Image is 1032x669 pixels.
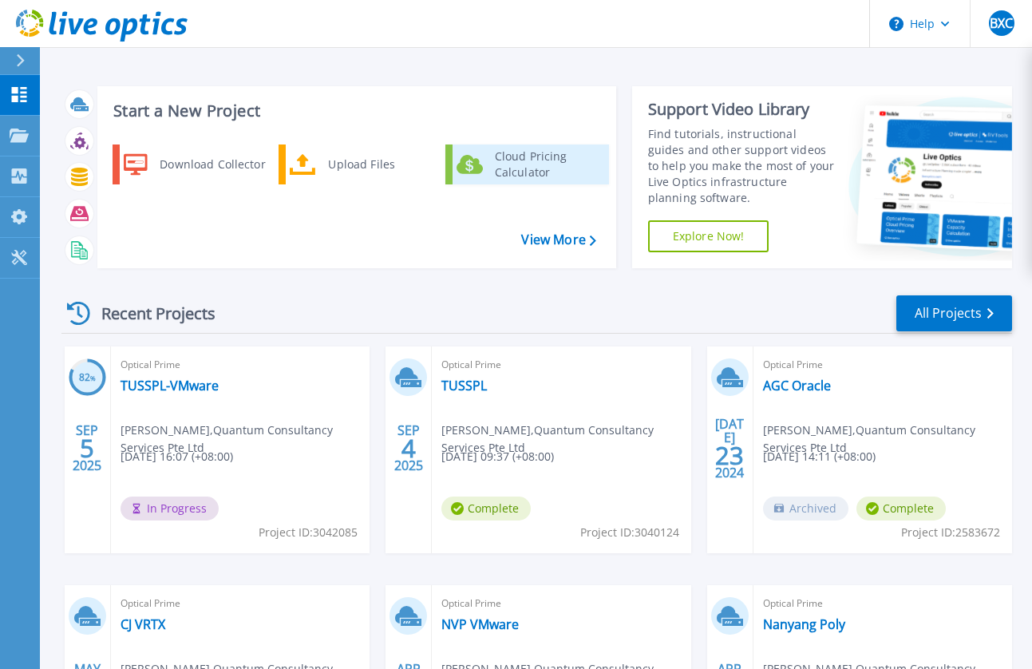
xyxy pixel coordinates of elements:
a: AGC Oracle [763,378,831,394]
span: 5 [80,441,94,455]
div: Cloud Pricing Calculator [487,148,605,180]
span: Optical Prime [121,595,360,612]
span: [PERSON_NAME] , Quantum Consultancy Services Pte Ltd [441,422,690,457]
a: Download Collector [113,144,276,184]
a: TUSSPL-VMware [121,378,219,394]
span: Complete [441,497,531,521]
a: TUSSPL [441,378,487,394]
h3: Start a New Project [113,102,595,120]
a: Upload Files [279,144,442,184]
div: Upload Files [320,148,438,180]
div: Recent Projects [61,294,237,333]
span: [DATE] 09:37 (+08:00) [441,448,554,465]
span: Optical Prime [763,356,1002,374]
span: Optical Prime [121,356,360,374]
span: Project ID: 3042085 [259,524,358,541]
span: Project ID: 2583672 [901,524,1000,541]
a: Cloud Pricing Calculator [445,144,609,184]
div: [DATE] 2024 [714,419,745,477]
a: NVP VMware [441,616,519,632]
div: Download Collector [152,148,272,180]
span: Optical Prime [441,595,681,612]
span: Complete [856,497,946,521]
span: 23 [715,449,744,462]
div: Support Video Library [648,99,836,120]
a: View More [521,232,595,247]
span: % [90,374,96,382]
h3: 82 [69,369,106,387]
a: Nanyang Poly [763,616,845,632]
span: Archived [763,497,848,521]
span: [PERSON_NAME] , Quantum Consultancy Services Pte Ltd [763,422,1012,457]
span: [PERSON_NAME] , Quantum Consultancy Services Pte Ltd [121,422,370,457]
span: Project ID: 3040124 [580,524,679,541]
div: SEP 2025 [393,419,424,477]
span: 4 [401,441,416,455]
span: Optical Prime [441,356,681,374]
a: Explore Now! [648,220,769,252]
span: Optical Prime [763,595,1002,612]
span: [DATE] 16:07 (+08:00) [121,448,233,465]
a: All Projects [896,295,1012,331]
span: In Progress [121,497,219,521]
div: Find tutorials, instructional guides and other support videos to help you make the most of your L... [648,126,836,206]
span: [DATE] 14:11 (+08:00) [763,448,876,465]
div: SEP 2025 [72,419,102,477]
span: BXC [990,17,1013,30]
a: CJ VRTX [121,616,165,632]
